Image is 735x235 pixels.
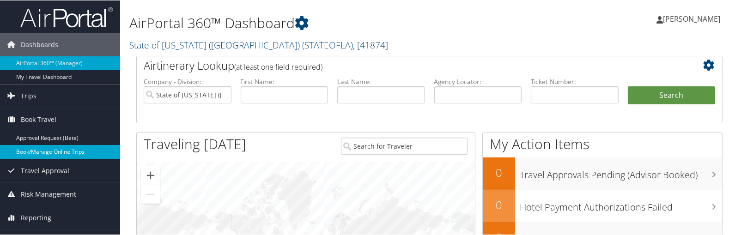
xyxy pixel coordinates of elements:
h3: Travel Approvals Pending (Advisor Booked) [520,163,722,181]
span: Trips [21,84,36,107]
h3: Hotel Payment Authorizations Failed [520,196,722,213]
label: First Name: [241,77,328,86]
span: Book Travel [21,108,56,131]
h2: Airtinerary Lookup [144,57,666,73]
span: Dashboards [21,33,58,56]
span: Travel Approval [21,159,69,182]
h2: 0 [483,164,515,180]
a: 0Travel Approvals Pending (Advisor Booked) [483,157,722,189]
span: ( STATEOFLA ) [302,38,353,51]
input: Search for Traveler [341,137,468,154]
label: Ticket Number: [531,77,619,86]
a: State of [US_STATE] ([GEOGRAPHIC_DATA]) [129,38,388,51]
h2: 0 [483,197,515,212]
img: airportal-logo.png [20,6,113,28]
label: Last Name: [337,77,425,86]
button: Zoom out [141,185,160,203]
h1: My Action Items [483,134,722,153]
span: Reporting [21,206,51,229]
button: Search [628,86,716,104]
span: Risk Management [21,182,76,205]
a: 0Hotel Payment Authorizations Failed [483,189,722,222]
span: (at least one field required) [234,61,322,72]
a: [PERSON_NAME] [656,5,729,32]
h1: AirPortal 360™ Dashboard [129,13,529,32]
span: [PERSON_NAME] [663,13,720,24]
label: Company - Division: [144,77,231,86]
h1: Traveling [DATE] [144,134,246,153]
button: Zoom in [141,166,160,184]
span: , [ 41874 ] [353,38,388,51]
label: Agency Locator: [434,77,522,86]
